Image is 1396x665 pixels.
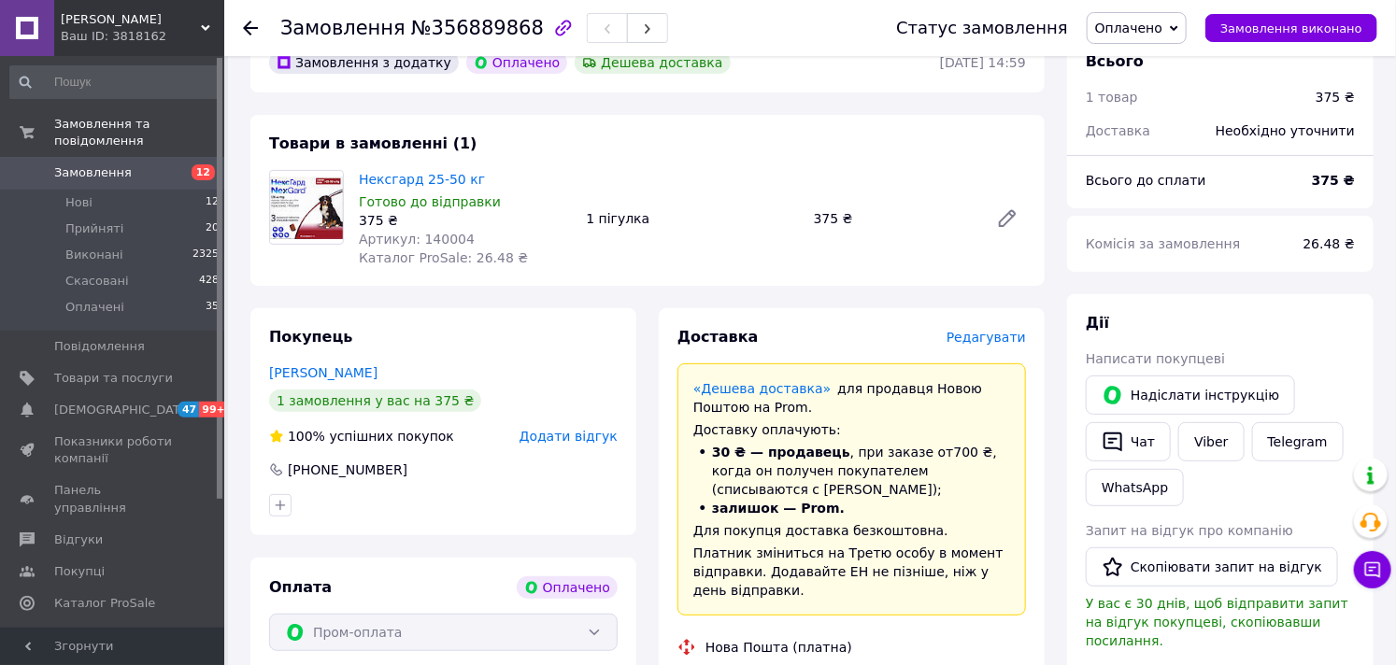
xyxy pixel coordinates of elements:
span: Показники роботи компанії [54,433,173,467]
span: Товари та послуги [54,370,173,387]
button: Чат з покупцем [1354,551,1391,588]
span: Замовлення виконано [1220,21,1362,35]
div: 375 ₴ [806,205,981,232]
time: [DATE] 14:59 [940,55,1026,70]
div: Повернутися назад [243,19,258,37]
span: №356889868 [411,17,544,39]
div: Для покупця доставка безкоштовна. [693,521,1010,540]
span: Покупець [269,328,353,346]
a: WhatsApp [1086,469,1184,506]
a: Viber [1178,422,1244,461]
span: 35 [206,299,219,316]
div: [PHONE_NUMBER] [286,460,409,479]
span: Замовлення [54,164,132,181]
span: 100% [288,429,325,444]
span: 1 товар [1086,90,1138,105]
span: 47 [178,402,199,417]
span: Комісія за замовлення [1086,236,1241,251]
b: 375 ₴ [1312,173,1355,188]
button: Надіслати інструкцію [1086,375,1295,415]
div: Замовлення з додатку [269,51,459,74]
span: У вас є 30 днів, щоб відправити запит на відгук покупцеві, скопіювавши посилання. [1086,596,1348,648]
a: «Дешева доставка» [693,381,831,396]
div: 1 пігулка [578,205,805,232]
span: 26.48 ₴ [1303,236,1355,251]
div: 375 ₴ [1316,88,1355,106]
span: Доставка [1086,123,1150,138]
a: Telegram [1252,422,1344,461]
div: 375 ₴ [359,211,571,230]
input: Пошук [9,65,221,99]
span: 20 [206,220,219,237]
span: Написати покупцеві [1086,351,1225,366]
li: , при заказе от 700 ₴ , когда он получен покупателем (списываются с [PERSON_NAME]); [693,443,1010,499]
span: Замовлення та повідомлення [54,116,224,149]
div: Платник зміниться на Третю особу в момент відправки. Додавайте ЕН не пізніше, ніж у день відправки. [693,544,1010,600]
div: Статус замовлення [896,19,1068,37]
span: залишок — Prom. [712,501,845,516]
span: ФОП Майстренко Андрій Миколайович [61,11,201,28]
span: Оплачено [1095,21,1162,35]
span: Готово до відправки [359,194,501,209]
div: Оплачено [517,576,618,599]
div: Доставку оплачують: [693,420,1010,439]
span: 2325 [192,247,219,263]
div: Дешева доставка [575,51,730,74]
span: Дії [1086,314,1109,332]
span: Покупці [54,563,105,580]
span: Повідомлення [54,338,145,355]
span: Панель управління [54,482,173,516]
span: [DEMOGRAPHIC_DATA] [54,402,192,418]
span: Прийняті [65,220,123,237]
button: Замовлення виконано [1205,14,1377,42]
span: 12 [206,194,219,211]
div: Ваш ID: 3818162 [61,28,224,45]
span: Нові [65,194,93,211]
div: 1 замовлення у вас на 375 ₴ [269,389,481,412]
span: Артикул: 140004 [359,232,475,247]
span: 99+ [199,402,230,417]
span: Каталог ProSale: 26.48 ₴ [359,250,528,265]
span: Відгуки [54,531,103,548]
img: Нексгард 25-50 кг [270,177,343,239]
div: Необхідно уточнити [1204,110,1366,151]
button: Скопіювати запит на відгук [1086,547,1338,587]
span: 12 [192,164,215,180]
span: Скасовані [65,273,129,290]
span: Замовлення [280,17,406,39]
span: Доставка [677,328,759,346]
span: 428 [199,273,219,290]
span: 30 ₴ — продавець [712,445,850,460]
div: Оплачено [466,51,567,74]
a: Нексгард 25-50 кг [359,172,485,187]
a: [PERSON_NAME] [269,365,377,380]
button: Чат [1086,422,1171,461]
span: Каталог ProSale [54,595,155,612]
div: для продавця Новою Поштою на Prom. [693,379,1010,417]
span: Всього [1086,52,1144,70]
span: Додати відгук [520,429,618,444]
div: успішних покупок [269,427,454,446]
a: Редагувати [989,200,1026,237]
span: Товари в замовленні (1) [269,134,477,152]
span: Запит на відгук про компанію [1086,523,1293,538]
span: Виконані [65,247,123,263]
span: Редагувати [947,330,1026,345]
div: Нова Пошта (платна) [701,638,857,657]
span: Оплачені [65,299,124,316]
span: Оплата [269,578,332,596]
span: Всього до сплати [1086,173,1206,188]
